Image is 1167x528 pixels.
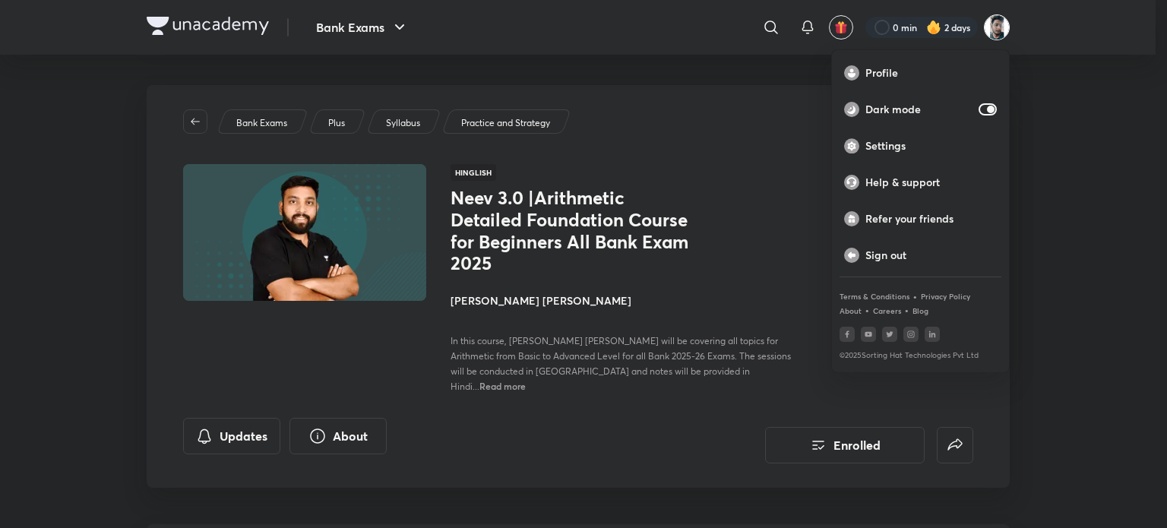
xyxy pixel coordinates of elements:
[912,306,928,315] a: Blog
[865,212,997,226] p: Refer your friends
[865,175,997,189] p: Help & support
[865,303,870,317] div: •
[832,201,1009,237] a: Refer your friends
[832,128,1009,164] a: Settings
[873,306,901,315] a: Careers
[840,292,909,301] a: Terms & Conditions
[840,351,1001,360] p: © 2025 Sorting Hat Technologies Pvt Ltd
[865,139,997,153] p: Settings
[921,292,970,301] a: Privacy Policy
[904,303,909,317] div: •
[832,164,1009,201] a: Help & support
[840,306,862,315] a: About
[865,66,997,80] p: Profile
[832,55,1009,91] a: Profile
[912,289,918,303] div: •
[865,248,997,262] p: Sign out
[865,103,972,116] p: Dark mode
